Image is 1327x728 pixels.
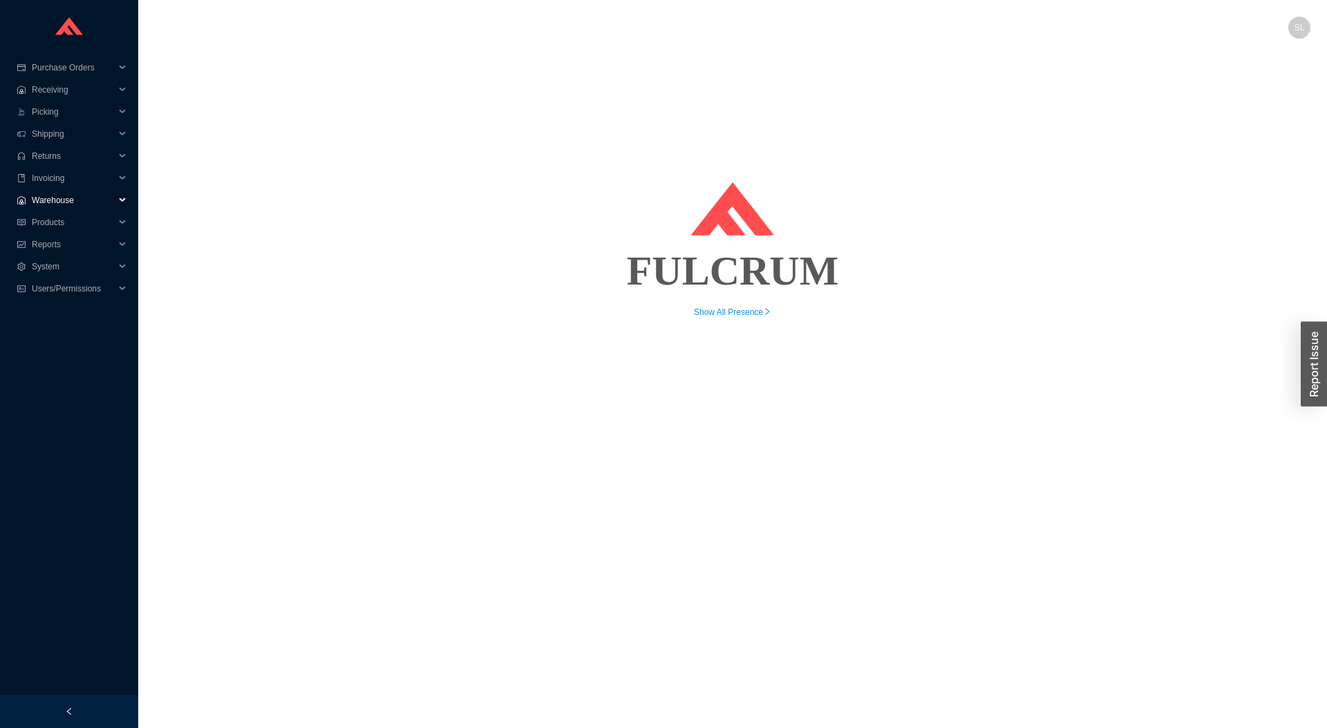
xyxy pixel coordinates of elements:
span: Shipping [32,123,115,145]
span: Purchase Orders [32,57,115,79]
a: Show All Presenceright [694,307,771,317]
span: Reports [32,233,115,256]
span: Warehouse [32,189,115,211]
span: Receiving [32,79,115,101]
span: right [763,307,771,316]
span: Returns [32,145,115,167]
span: Invoicing [32,167,115,189]
span: book [17,174,26,182]
span: setting [17,262,26,271]
span: customer-service [17,152,26,160]
span: left [65,707,73,716]
span: SL [1295,17,1305,39]
span: System [32,256,115,278]
span: credit-card [17,64,26,72]
span: read [17,218,26,227]
span: Picking [32,101,115,123]
span: fund [17,240,26,249]
div: FULCRUM [155,236,1310,305]
span: Users/Permissions [32,278,115,300]
span: Products [32,211,115,233]
span: idcard [17,285,26,293]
